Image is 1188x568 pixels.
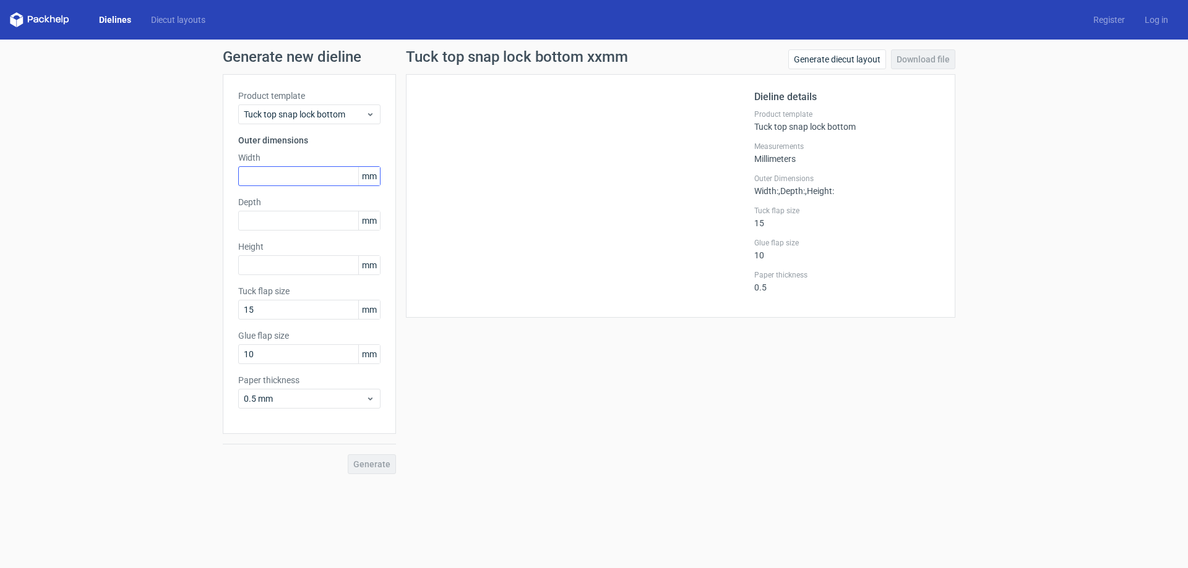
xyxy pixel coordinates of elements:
span: Width : [754,186,778,196]
h1: Tuck top snap lock bottom xxmm [406,49,628,64]
div: 15 [754,206,940,228]
a: Register [1083,14,1135,26]
label: Depth [238,196,381,208]
span: mm [358,211,380,230]
span: mm [358,300,380,319]
span: mm [358,167,380,185]
label: Width [238,151,381,164]
span: , Depth : [778,186,805,196]
label: Glue flap size [754,238,940,248]
div: Millimeters [754,142,940,164]
label: Tuck flap size [754,206,940,216]
a: Diecut layouts [141,14,215,26]
h1: Generate new dieline [223,49,965,64]
a: Generate diecut layout [788,49,886,69]
span: Tuck top snap lock bottom [244,108,366,121]
label: Tuck flap size [238,285,381,297]
span: mm [358,345,380,363]
span: 0.5 mm [244,392,366,405]
div: 0.5 [754,270,940,292]
h2: Dieline details [754,90,940,104]
span: mm [358,256,380,274]
h3: Outer dimensions [238,134,381,146]
label: Measurements [754,142,940,151]
a: Log in [1135,14,1178,26]
label: Outer Dimensions [754,174,940,184]
span: , Height : [805,186,834,196]
div: 10 [754,238,940,260]
label: Height [238,240,381,253]
label: Product template [754,109,940,119]
label: Paper thickness [754,270,940,280]
label: Glue flap size [238,329,381,342]
label: Product template [238,90,381,102]
label: Paper thickness [238,374,381,386]
div: Tuck top snap lock bottom [754,109,940,132]
a: Dielines [89,14,141,26]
